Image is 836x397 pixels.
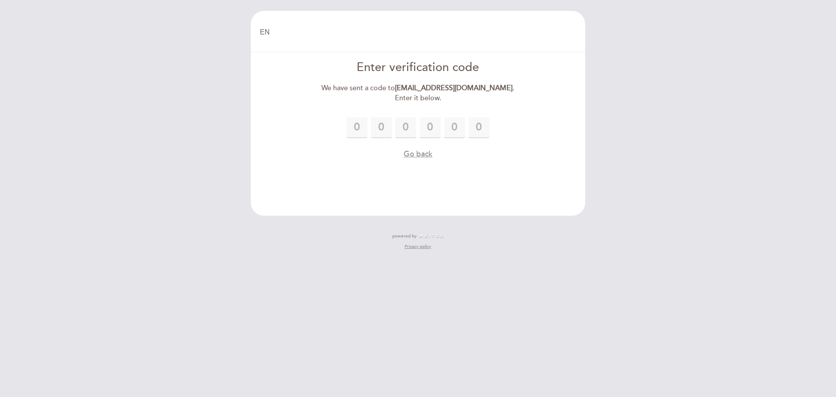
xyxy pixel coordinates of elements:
[419,234,444,238] img: MEITRE
[420,117,441,138] input: 0
[444,117,465,138] input: 0
[318,83,518,103] div: We have sent a code to . Enter it below.
[395,84,512,92] strong: [EMAIL_ADDRESS][DOMAIN_NAME]
[392,233,417,239] span: powered by
[395,117,416,138] input: 0
[405,244,431,250] a: Privacy policy
[404,149,432,159] button: Go back
[371,117,392,138] input: 0
[318,59,518,76] div: Enter verification code
[392,233,444,239] a: powered by
[347,117,367,138] input: 0
[469,117,489,138] input: 0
